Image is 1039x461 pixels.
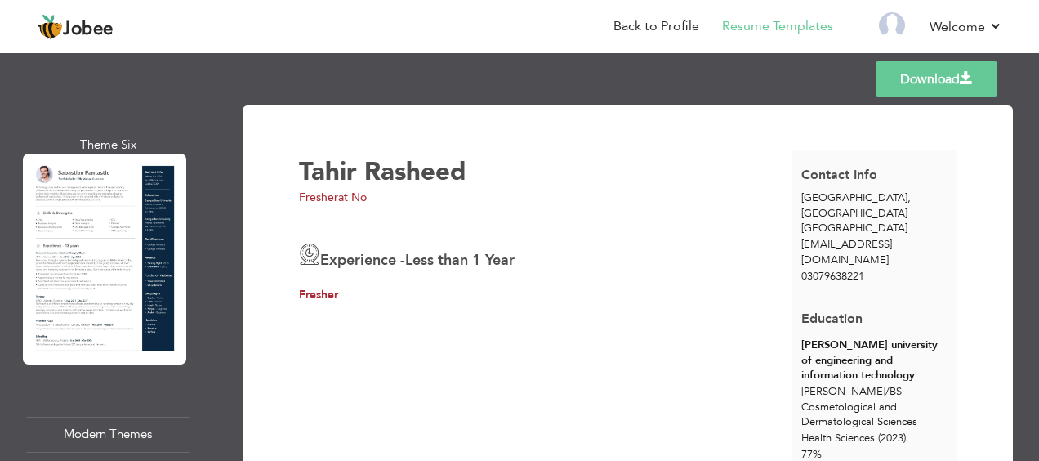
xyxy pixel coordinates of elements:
[801,431,875,445] span: Health Sciences
[801,269,864,284] span: 03079638221
[26,417,190,452] div: Modern Themes
[299,287,338,302] span: Fresher
[320,250,405,271] span: Experience -
[26,137,190,154] div: Theme Six
[299,154,357,189] span: Tahir
[801,190,907,205] span: [GEOGRAPHIC_DATA]
[613,17,699,36] a: Back to Profile
[792,190,957,236] div: [GEOGRAPHIC_DATA]
[930,17,1002,37] a: Welcome
[37,14,114,40] a: Jobee
[801,221,907,235] span: [GEOGRAPHIC_DATA]
[722,17,833,36] a: Resume Templates
[63,20,114,38] span: Jobee
[364,154,466,189] span: Rasheed
[299,190,338,205] span: Fresher
[801,310,863,328] span: Education
[907,190,911,205] span: ,
[876,61,997,97] a: Download
[885,384,890,399] span: /
[801,166,877,184] span: Contact Info
[801,338,948,383] div: [PERSON_NAME] university of engineering and information technology
[801,384,917,429] span: [PERSON_NAME] BS Cosmetological and Dermatological Sciences
[338,190,367,205] span: at No
[878,431,906,445] span: (2023)
[37,14,63,40] img: jobee.io
[801,237,892,267] span: [EMAIL_ADDRESS][DOMAIN_NAME]
[879,12,905,38] img: Profile Img
[405,250,515,271] label: Less than 1 Year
